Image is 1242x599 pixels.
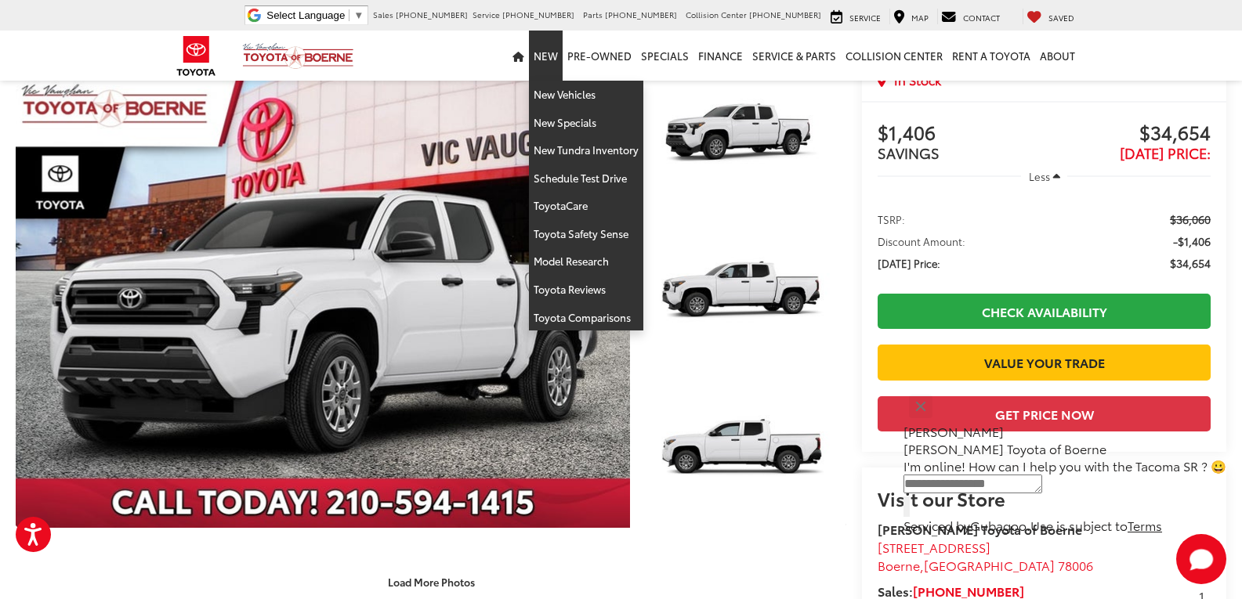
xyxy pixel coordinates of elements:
a: Value Your Trade [878,345,1211,380]
button: Load More Photos [377,568,486,595]
span: SAVINGS [878,143,940,163]
span: Saved [1048,12,1074,23]
span: Less [1029,169,1050,183]
svg: Start Chat [1176,534,1226,584]
a: Finance [693,31,748,81]
a: Home [508,31,529,81]
img: 2025 Toyota Tacoma SR [645,219,849,372]
a: Service [827,9,885,24]
a: Service & Parts: Opens in a new tab [748,31,841,81]
span: [DATE] Price: [1120,143,1211,163]
span: [PHONE_NUMBER] [502,9,574,20]
a: Schedule Test Drive [529,164,643,193]
a: Expand Photo 2 [647,221,846,370]
a: Select Language​ [266,9,364,21]
a: Model Research [529,247,643,276]
a: Toyota Safety Sense [529,220,643,248]
a: New Vehicles [529,81,643,109]
span: Boerne [878,556,920,574]
span: [PHONE_NUMBER] [605,9,677,20]
span: Collision Center [686,9,747,20]
span: $34,654 [1045,122,1211,146]
h2: Visit our Store [878,488,1211,508]
span: Contact [963,12,1000,23]
span: [STREET_ADDRESS] [878,538,990,556]
a: Expand Photo 3 [647,379,846,529]
span: Parts [583,9,603,20]
a: New [529,31,563,81]
a: My Saved Vehicles [1023,9,1078,24]
span: ▼ [353,9,364,21]
span: -$1,406 [1173,233,1211,249]
img: Toyota [167,31,226,81]
img: 2025 Toyota Tacoma SR [645,61,849,214]
span: Select Language [266,9,345,21]
img: 2025 Toyota Tacoma SR [9,60,635,529]
span: [GEOGRAPHIC_DATA] [924,556,1055,574]
a: [STREET_ADDRESS] Boerne,[GEOGRAPHIC_DATA] 78006 [878,538,1093,574]
a: Expand Photo 0 [16,63,630,528]
a: Specials [636,31,693,81]
button: Toggle Chat Window [1176,534,1226,584]
span: Map [911,12,929,23]
a: Collision Center [841,31,947,81]
a: About [1035,31,1080,81]
span: $36,060 [1170,211,1211,227]
button: Less [1021,162,1068,190]
span: $34,654 [1170,255,1211,271]
a: Check Availability [878,294,1211,329]
a: ToyotaCare [529,192,643,220]
a: New Tundra Inventory [529,136,643,164]
a: Pre-Owned [563,31,636,81]
span: 78006 [1058,556,1093,574]
a: New Specials [529,109,643,137]
span: Sales [373,9,393,20]
a: Rent a Toyota [947,31,1035,81]
span: [PHONE_NUMBER] [749,9,821,20]
a: Toyota Comparisons [529,304,643,331]
span: TSRP: [878,211,905,227]
span: [DATE] Price: [878,255,940,271]
a: Contact [937,9,1004,24]
span: Service [849,12,881,23]
a: Expand Photo 1 [647,63,846,212]
span: Discount Amount: [878,233,965,249]
span: [PHONE_NUMBER] [396,9,468,20]
a: Toyota Reviews [529,276,643,304]
strong: [PERSON_NAME] Toyota of Boerne [878,520,1082,538]
button: Get Price Now [878,396,1211,431]
img: 2025 Toyota Tacoma SR [645,377,849,530]
img: Vic Vaughan Toyota of Boerne [242,42,354,70]
span: Service [473,9,500,20]
span: , [878,556,1093,574]
span: $1,406 [878,122,1044,146]
a: Map [889,9,932,24]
